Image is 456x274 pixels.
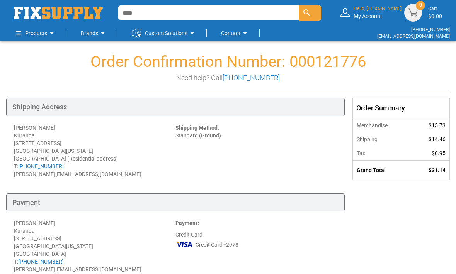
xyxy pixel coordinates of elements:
[6,53,450,70] h1: Order Confirmation Number: 000121776
[354,5,402,20] div: My Account
[353,98,449,118] div: Order Summary
[357,167,386,173] strong: Grand Total
[196,241,238,249] span: Credit Card *2978
[429,136,446,142] span: $14.46
[221,25,250,41] a: Contact
[428,13,442,19] span: $0.00
[377,34,450,39] a: [EMAIL_ADDRESS][DOMAIN_NAME]
[14,7,103,19] a: store logo
[14,7,103,19] img: Fix Industrial Supply
[175,220,199,226] strong: Payment:
[354,5,402,12] small: Hello, [PERSON_NAME]
[353,118,412,132] th: Merchandise
[223,74,280,82] a: [PHONE_NUMBER]
[6,193,345,212] div: Payment
[411,27,450,32] a: [PHONE_NUMBER]
[18,259,64,265] a: [PHONE_NUMBER]
[14,124,175,178] div: [PERSON_NAME] Kuranda [STREET_ADDRESS] [GEOGRAPHIC_DATA][US_STATE] [GEOGRAPHIC_DATA] (Residential...
[429,167,446,173] span: $31.14
[6,74,450,82] h3: Need help? Call
[175,219,337,273] div: Credit Card
[353,132,412,146] th: Shipping
[14,219,175,273] div: [PERSON_NAME] Kuranda [STREET_ADDRESS] [GEOGRAPHIC_DATA][US_STATE] [GEOGRAPHIC_DATA] T: [PERSON_N...
[428,5,442,12] small: Cart
[18,163,64,169] a: [PHONE_NUMBER]
[175,238,193,250] img: VI
[81,25,107,41] a: Brands
[353,146,412,161] th: Tax
[419,2,422,8] span: 0
[175,124,337,178] div: Standard (Ground)
[16,25,56,41] a: Products
[175,125,219,131] strong: Shipping Method:
[432,150,446,156] span: $0.95
[6,98,345,116] div: Shipping Address
[429,122,446,129] span: $15.73
[132,25,197,41] a: Custom Solutions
